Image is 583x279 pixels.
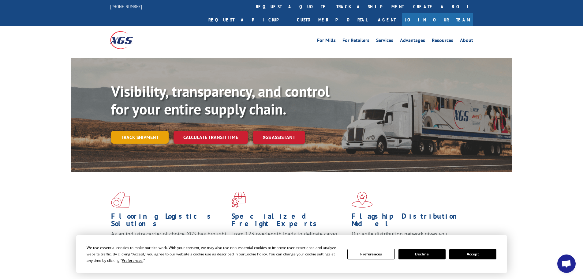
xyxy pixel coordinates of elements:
img: xgs-icon-flagship-distribution-model-red [352,192,373,208]
button: Accept [449,249,496,259]
h1: Specialized Freight Experts [231,213,347,230]
span: Cookie Policy [245,251,267,257]
div: Cookie Consent Prompt [76,235,507,273]
span: Our agile distribution network gives you nationwide inventory management on demand. [352,230,464,245]
p: From 123 overlength loads to delicate cargo, our experienced staff knows the best way to move you... [231,230,347,258]
h1: Flooring Logistics Solutions [111,213,227,230]
a: Request a pickup [204,13,292,26]
a: Join Our Team [402,13,473,26]
button: Preferences [347,249,394,259]
a: Customer Portal [292,13,372,26]
a: For Mills [317,38,336,45]
img: xgs-icon-total-supply-chain-intelligence-red [111,192,130,208]
a: Advantages [400,38,425,45]
div: We use essential cookies to make our site work. With your consent, we may also use non-essential ... [87,244,340,264]
img: xgs-icon-focused-on-flooring-red [231,192,246,208]
a: XGS ASSISTANT [253,131,305,144]
a: Services [376,38,393,45]
span: As an industry carrier of choice, XGS has brought innovation and dedication to flooring logistics... [111,230,226,252]
a: About [460,38,473,45]
a: Agent [372,13,402,26]
a: [PHONE_NUMBER] [110,3,142,9]
button: Decline [398,249,446,259]
a: For Retailers [342,38,369,45]
a: Track shipment [111,131,169,144]
a: Resources [432,38,453,45]
b: Visibility, transparency, and control for your entire supply chain. [111,82,330,119]
h1: Flagship Distribution Model [352,213,467,230]
div: Open chat [557,254,576,273]
span: Preferences [122,258,143,263]
a: Calculate transit time [174,131,248,144]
